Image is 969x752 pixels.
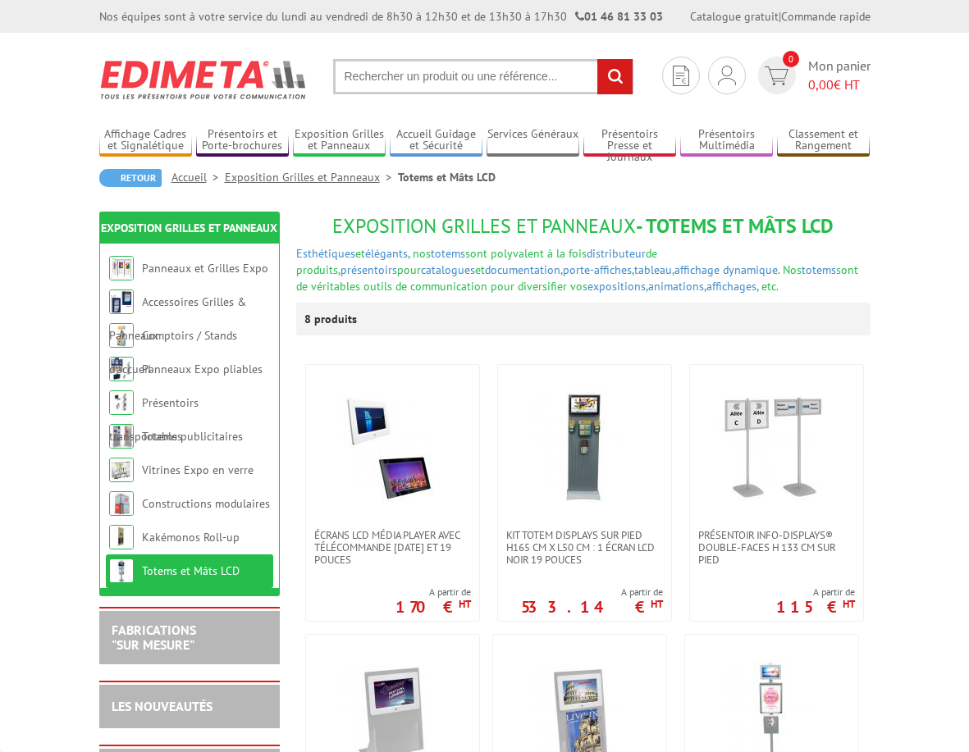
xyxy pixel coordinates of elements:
sup: HT [459,597,471,611]
sup: HT [843,597,855,611]
img: Kit Totem Displays sur pied H165 cm X L50 cm : 1 écran LCD noir 19 pouces [527,390,642,504]
a: écrans LCD média Player avec télécommande [DATE] et 19 pouces [306,529,479,566]
span: écrans LCD média Player avec télécommande [DATE] et 19 pouces [314,529,471,566]
img: devis rapide [718,66,736,85]
div: | [690,8,871,25]
a: tableau [634,262,672,277]
img: Edimeta [99,49,309,110]
a: devis rapide 0 Mon panier 0,00€ HT [754,57,871,94]
span: , , , etc. [646,279,779,294]
li: Totems et Mâts LCD [398,169,496,185]
a: LES NOUVEAUTÉS [112,698,213,714]
div: Nos équipes sont à votre service du lundi au vendredi de 8h30 à 12h30 et de 13h30 à 17h30 [99,8,663,25]
a: Totems et Mâts LCD [142,563,240,578]
a: Présentoir Info-Displays® double-faces H 133 cm sur pied [690,529,863,566]
img: Totems et Mâts LCD [109,558,134,583]
img: écrans LCD média Player avec télécommande 7-10-13 et 19 pouces [335,390,450,504]
a: présentoirs [341,262,397,277]
input: Rechercher un produit ou une référence... [333,59,633,94]
p: 8 produits [304,303,366,335]
img: Constructions modulaires [109,491,134,516]
a: Présentoirs Multimédia [680,127,773,154]
span: Mon panier [808,57,871,94]
span: A partir de [776,586,855,599]
a: Vitrines Expo en verre [142,463,254,477]
a: Exposition Grilles et Panneaux [101,221,277,235]
img: devis rapide [673,66,689,86]
a: Panneaux Expo pliables [142,362,263,376]
a: Retour [99,169,162,187]
span: A partir de [395,586,471,599]
p: 533.14 € [521,602,663,612]
input: rechercher [597,59,633,94]
span: Kit Totem Displays sur pied H165 cm X L50 cm : 1 écran LCD noir 19 pouces [506,529,663,566]
img: Kakémonos Roll-up [109,525,134,549]
a: Totems publicitaires [142,429,243,444]
a: animations [648,279,704,294]
a: Comptoirs / Stands d'accueil [109,328,237,376]
a: Exposition Grilles et Panneaux [225,170,398,185]
a: Présentoirs transportables [109,395,199,444]
a: Kakémonos Roll-up [142,530,240,545]
img: Vitrines Expo en verre [109,458,134,482]
img: Panneaux et Grilles Expo [109,256,134,280]
a: Services Généraux [487,127,579,154]
span: sont polyvalent à la fois de produits, pour et , , , . Nos [296,246,802,277]
a: Esthétiques [296,246,355,261]
a: totems [431,246,465,261]
a: Présentoirs Presse et Journaux [583,127,676,154]
a: porte-affiches [563,262,632,277]
a: Constructions modulaires [142,496,270,511]
img: devis rapide [765,66,788,85]
a: élégants [365,246,408,261]
a: Kit Totem Displays sur pied H165 cm X L50 cm : 1 écran LCD noir 19 pouces [498,529,671,566]
img: Présentoirs transportables [109,390,134,415]
h1: - Totems et Mâts LCD [296,216,871,237]
span: 0,00 [808,76,834,93]
span: Exposition Grilles et Panneaux [332,213,636,239]
a: FABRICATIONS"Sur Mesure" [112,622,196,653]
p: 115 € [776,602,855,612]
p: 170 € [395,602,471,612]
span: € HT [808,75,871,94]
a: affichages [706,279,756,294]
a: Accueil Guidage et Sécurité [390,127,482,154]
p: et , nos [296,245,871,294]
a: Accessoires Grilles & Panneaux [109,294,246,343]
a: documentation [485,262,560,277]
span: sont de véritables outils de communication pour diversifier vos [296,262,858,294]
a: distributeur [587,246,646,261]
img: Accessoires Grilles & Panneaux [109,289,134,314]
a: Exposition Grilles et Panneaux [293,127,386,154]
span: 0 [783,51,799,67]
span: Présentoir Info-Displays® double-faces H 133 cm sur pied [698,529,855,566]
a: Affichage Cadres et Signalétique [99,127,192,154]
a: Présentoirs et Porte-brochures [196,127,289,154]
strong: 01 46 81 33 03 [575,9,663,24]
a: catalogues [421,262,475,277]
a: Commande rapide [781,9,871,24]
a: totems [802,262,836,277]
span: A partir de [521,586,663,599]
a: affichage dynamique [674,262,778,277]
img: Présentoir Info-Displays® double-faces H 133 cm sur pied [719,390,834,504]
a: Catalogue gratuit [690,9,779,24]
a: expositions [587,279,646,294]
sup: HT [651,597,663,611]
a: Classement et Rangement [777,127,870,154]
a: Panneaux et Grilles Expo [142,261,268,276]
a: Accueil [171,170,225,185]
